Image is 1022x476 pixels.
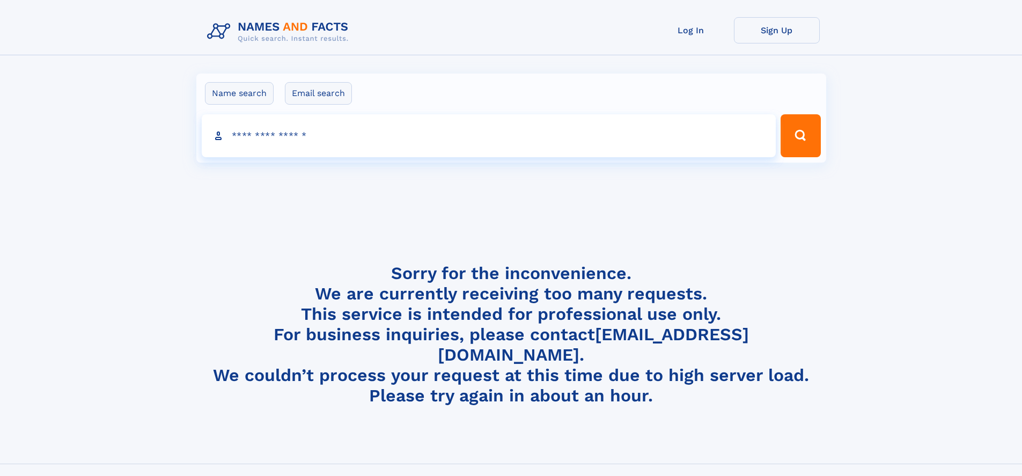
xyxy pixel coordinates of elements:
[205,82,274,105] label: Name search
[203,17,357,46] img: Logo Names and Facts
[734,17,820,43] a: Sign Up
[203,263,820,406] h4: Sorry for the inconvenience. We are currently receiving too many requests. This service is intend...
[202,114,776,157] input: search input
[648,17,734,43] a: Log In
[781,114,820,157] button: Search Button
[285,82,352,105] label: Email search
[438,324,749,365] a: [EMAIL_ADDRESS][DOMAIN_NAME]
